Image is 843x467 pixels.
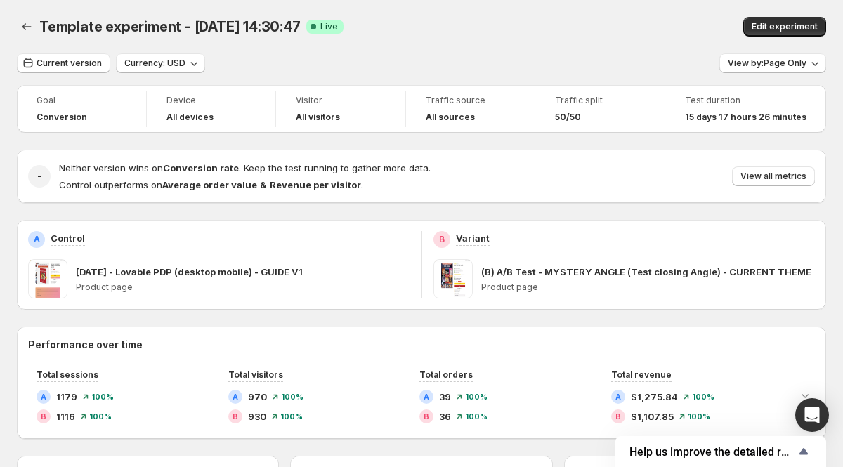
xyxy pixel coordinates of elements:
[233,412,238,421] h2: B
[615,393,621,401] h2: A
[740,171,806,182] span: View all metrics
[795,386,815,405] button: Expand chart
[39,18,301,35] span: Template experiment - [DATE] 14:30:47
[426,93,516,124] a: Traffic sourceAll sources
[17,17,37,37] button: Back
[162,179,257,190] strong: Average order value
[228,369,283,380] span: Total visitors
[296,93,386,124] a: VisitorAll visitors
[685,112,806,123] span: 15 days 17 hours 26 minutes
[28,338,815,352] h2: Performance over time
[426,95,516,106] span: Traffic source
[615,412,621,421] h2: B
[89,412,112,421] span: 100 %
[37,58,102,69] span: Current version
[56,409,75,423] span: 1116
[424,412,429,421] h2: B
[728,58,806,69] span: View by: Page Only
[688,412,710,421] span: 100 %
[163,162,239,173] strong: Conversion rate
[433,259,473,298] img: (B) A/B Test - MYSTERY ANGLE (Test closing Angle) - CURRENT THEME
[685,93,806,124] a: Test duration15 days 17 hours 26 minutes
[270,179,361,190] strong: Revenue per visitor
[555,93,645,124] a: Traffic split50/50
[795,398,829,432] div: Open Intercom Messenger
[555,95,645,106] span: Traffic split
[260,179,267,190] strong: &
[28,259,67,298] img: Aug22 - Lovable PDP (desktop mobile) - GUIDE V1
[426,112,475,123] h4: All sources
[51,231,85,245] p: Control
[439,234,445,245] h2: B
[76,265,303,279] p: [DATE] - Lovable PDP (desktop mobile) - GUIDE V1
[233,393,238,401] h2: A
[719,53,826,73] button: View by:Page Only
[419,369,473,380] span: Total orders
[439,409,451,423] span: 36
[465,412,488,421] span: 100 %
[166,112,214,123] h4: All devices
[692,393,714,401] span: 100 %
[17,53,110,73] button: Current version
[37,112,87,123] span: Conversion
[685,95,806,106] span: Test duration
[732,166,815,186] button: View all metrics
[124,58,185,69] span: Currency: USD
[743,17,826,37] button: Edit experiment
[166,95,256,106] span: Device
[59,162,431,173] span: Neither version wins on . Keep the test running to gather more data.
[629,445,795,459] span: Help us improve the detailed report for A/B campaigns
[34,234,40,245] h2: A
[481,282,816,293] p: Product page
[320,21,338,32] span: Live
[465,393,488,401] span: 100 %
[481,265,811,279] p: (B) A/B Test - MYSTERY ANGLE (Test closing Angle) - CURRENT THEME
[296,112,340,123] h4: All visitors
[37,369,98,380] span: Total sessions
[752,21,818,32] span: Edit experiment
[280,412,303,421] span: 100 %
[41,393,46,401] h2: A
[281,393,303,401] span: 100 %
[248,390,267,404] span: 970
[631,409,674,423] span: $1,107.85
[37,93,126,124] a: GoalConversion
[37,95,126,106] span: Goal
[555,112,581,123] span: 50/50
[166,93,256,124] a: DeviceAll devices
[59,179,363,190] span: Control outperforms on .
[629,443,812,460] button: Show survey - Help us improve the detailed report for A/B campaigns
[439,390,451,404] span: 39
[41,412,46,421] h2: B
[631,390,678,404] span: $1,275.84
[76,282,410,293] p: Product page
[296,95,386,106] span: Visitor
[248,409,266,423] span: 930
[56,390,77,404] span: 1179
[37,169,42,183] h2: -
[611,369,672,380] span: Total revenue
[116,53,205,73] button: Currency: USD
[424,393,429,401] h2: A
[91,393,114,401] span: 100 %
[456,231,490,245] p: Variant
